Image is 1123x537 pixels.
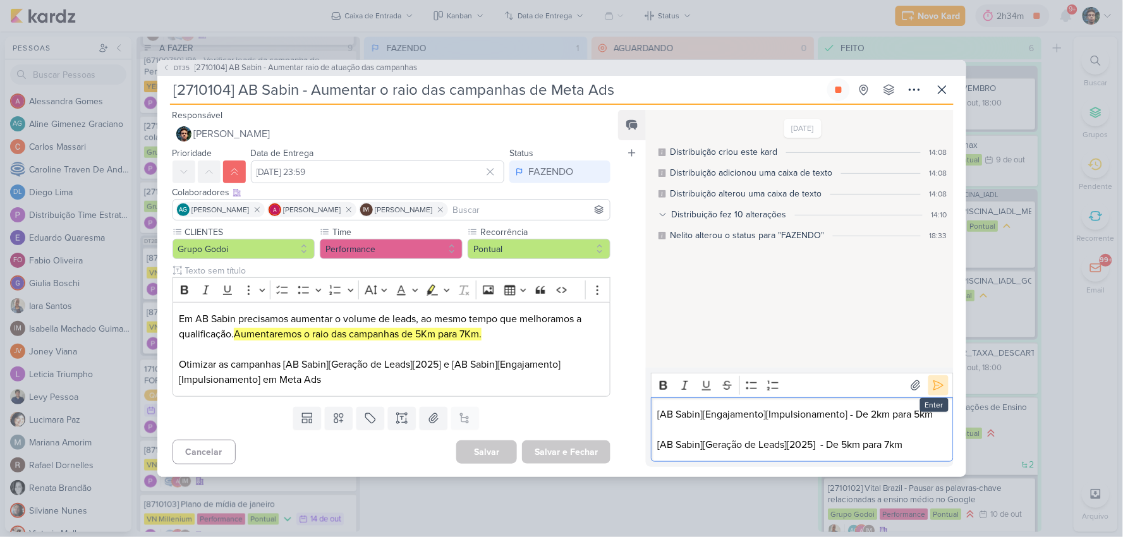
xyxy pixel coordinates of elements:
span: [PERSON_NAME] [194,126,270,142]
p: AG [179,207,187,214]
div: Colaboradores [173,186,611,199]
div: FAZENDO [528,164,573,179]
div: Enter [920,398,949,412]
button: DT35 [2710104] AB Sabin - Aumentar raio de atuação das campanhas [162,62,418,75]
button: FAZENDO [509,160,610,183]
p: [AB Sabin][Geração de Leads][2025] - De 5km para 7km [658,437,947,452]
div: Este log é visível à todos no kard [659,148,666,156]
button: Pontual [468,239,610,259]
p: Em AB Sabin precisamos aumentar o volume de leads, ao mesmo tempo que melhoramos a qualificação. ... [179,311,604,387]
div: 18:33 [930,230,947,241]
label: CLIENTES [184,226,315,239]
div: Distribuição criou este kard [670,145,777,159]
label: Status [509,148,533,159]
div: 14:10 [932,209,947,220]
input: Texto sem título [183,264,611,277]
div: Editor toolbar [173,277,611,302]
span: [2710104] AB Sabin - Aumentar raio de atuação das campanhas [195,62,418,75]
div: Editor editing area: main [651,397,953,462]
label: Data de Entrega [251,148,314,159]
div: Este log é visível à todos no kard [659,232,666,239]
div: Editor editing area: main [173,302,611,397]
label: Recorrência [479,226,610,239]
div: Este log é visível à todos no kard [659,190,666,198]
p: [AB Sabin][Engajamento][Impulsionamento] - De 2km para 5km [658,407,947,422]
input: Select a date [251,160,505,183]
input: Kard Sem Título [170,78,825,101]
div: Distribuição fez 10 alterações [671,208,786,221]
div: Aline Gimenez Graciano [177,203,190,216]
div: 14:08 [930,167,947,179]
div: Distribuição alterou uma caixa de texto [670,187,822,200]
p: IM [363,207,370,214]
span: DT35 [173,63,192,73]
button: Cancelar [173,440,236,464]
div: Este log é visível à todos no kard [659,169,666,177]
span: [PERSON_NAME] [192,204,250,215]
div: Parar relógio [834,85,844,95]
label: Time [331,226,463,239]
div: Distribuição adicionou uma caixa de texto [670,166,832,179]
div: 14:08 [930,147,947,158]
img: Nelito Junior [176,126,191,142]
button: Performance [320,239,463,259]
span: [PERSON_NAME] [375,204,433,215]
label: Responsável [173,110,223,121]
div: Nelito alterou o status para "FAZENDO" [670,229,824,242]
button: Grupo Godoi [173,239,315,259]
div: 14:08 [930,188,947,200]
input: Buscar [451,202,608,217]
div: Isabella Machado Guimarães [360,203,373,216]
div: Editor toolbar [651,373,953,397]
img: Alessandra Gomes [269,203,281,216]
span: [PERSON_NAME] [284,204,341,215]
button: [PERSON_NAME] [173,123,611,145]
label: Prioridade [173,148,212,159]
mark: Aumentaremos o raio das campanhas de 5Km para 7Km. [234,328,482,341]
